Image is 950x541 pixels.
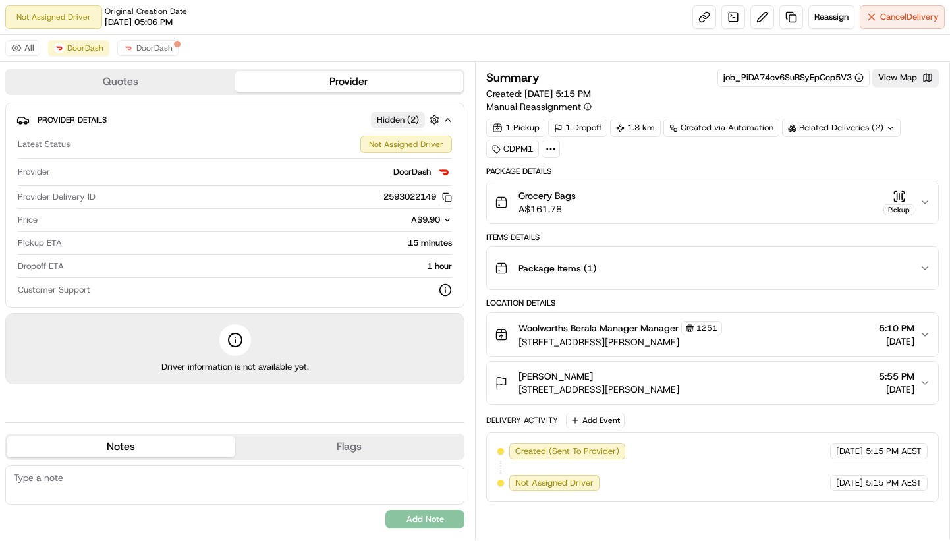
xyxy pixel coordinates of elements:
[883,190,914,215] button: Pickup
[13,13,40,40] img: Nash
[123,43,134,53] img: doordash_logo_v2.png
[18,166,50,178] span: Provider
[836,477,863,489] span: [DATE]
[136,43,173,53] span: DoorDash
[808,5,854,29] button: Reassign
[486,72,540,84] h3: Summary
[18,260,64,272] span: Dropoff ETA
[518,189,576,202] span: Grocery Bags
[13,53,240,74] p: Welcome 👋
[486,166,939,177] div: Package Details
[879,322,914,335] span: 5:10 PM
[161,361,309,373] span: Driver information is not available yet.
[69,260,452,272] div: 1 hour
[13,126,37,150] img: 1736555255976-a54dd68f-1ca7-489b-9aae-adbdc363a1c4
[45,139,167,150] div: We're available if you need us!
[393,166,431,178] span: DoorDash
[336,214,452,226] button: A$9.90
[879,370,914,383] span: 5:55 PM
[54,43,65,53] img: doordash_logo_v2.png
[7,436,235,457] button: Notes
[518,383,679,396] span: [STREET_ADDRESS][PERSON_NAME]
[487,181,938,223] button: Grocery BagsA$161.78Pickup
[880,11,939,23] span: Cancel Delivery
[487,247,938,289] button: Package Items (1)
[518,262,596,275] span: Package Items ( 1 )
[883,204,914,215] div: Pickup
[106,186,217,210] a: 💻API Documentation
[18,214,38,226] span: Price
[518,370,593,383] span: [PERSON_NAME]
[566,413,625,428] button: Add Event
[866,445,922,457] span: 5:15 PM AEST
[411,214,440,225] span: A$9.90
[224,130,240,146] button: Start new chat
[18,138,70,150] span: Latest Status
[548,119,607,137] div: 1 Dropoff
[486,415,558,426] div: Delivery Activity
[866,477,922,489] span: 5:15 PM AEST
[814,11,849,23] span: Reassign
[125,191,211,204] span: API Documentation
[105,6,187,16] span: Original Creation Date
[872,69,939,87] button: View Map
[105,16,173,28] span: [DATE] 05:06 PM
[860,5,945,29] button: CancelDelivery
[26,191,101,204] span: Knowledge Base
[34,85,217,99] input: Clear
[18,237,62,249] span: Pickup ETA
[5,40,40,56] button: All
[235,436,464,457] button: Flags
[518,335,722,349] span: [STREET_ADDRESS][PERSON_NAME]
[486,100,581,113] span: Manual Reassignment
[8,186,106,210] a: 📗Knowledge Base
[67,237,452,249] div: 15 minutes
[131,223,159,233] span: Pylon
[663,119,779,137] a: Created via Automation
[436,164,452,180] img: doordash_logo_v2.png
[487,362,938,404] button: [PERSON_NAME][STREET_ADDRESS][PERSON_NAME]5:55 PM[DATE]
[782,119,901,137] div: Related Deliveries (2)
[610,119,661,137] div: 1.8 km
[486,232,939,242] div: Items Details
[38,115,107,125] span: Provider Details
[515,477,594,489] span: Not Assigned Driver
[696,323,717,333] span: 1251
[93,223,159,233] a: Powered byPylon
[18,191,96,203] span: Provider Delivery ID
[48,40,109,56] button: DoorDash
[45,126,216,139] div: Start new chat
[16,109,453,130] button: Provider DetailsHidden (2)
[7,71,235,92] button: Quotes
[377,114,419,126] span: Hidden ( 2 )
[117,40,179,56] button: DoorDash
[67,43,103,53] span: DoorDash
[518,202,576,215] span: A$161.78
[235,71,464,92] button: Provider
[111,192,122,203] div: 💻
[486,100,592,113] button: Manual Reassignment
[879,383,914,396] span: [DATE]
[18,284,90,296] span: Customer Support
[371,111,443,128] button: Hidden (2)
[879,335,914,348] span: [DATE]
[486,119,545,137] div: 1 Pickup
[524,88,591,100] span: [DATE] 5:15 PM
[486,87,591,100] span: Created:
[13,192,24,203] div: 📗
[383,191,452,203] button: 2593022149
[515,445,619,457] span: Created (Sent To Provider)
[486,140,539,158] div: CDPM1
[487,313,938,356] button: Woolworths Berala Manager Manager1251[STREET_ADDRESS][PERSON_NAME]5:10 PM[DATE]
[836,445,863,457] span: [DATE]
[486,298,939,308] div: Location Details
[518,322,679,335] span: Woolworths Berala Manager Manager
[723,72,864,84] button: job_PiDA74cv6SuRSyEpCcp5V3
